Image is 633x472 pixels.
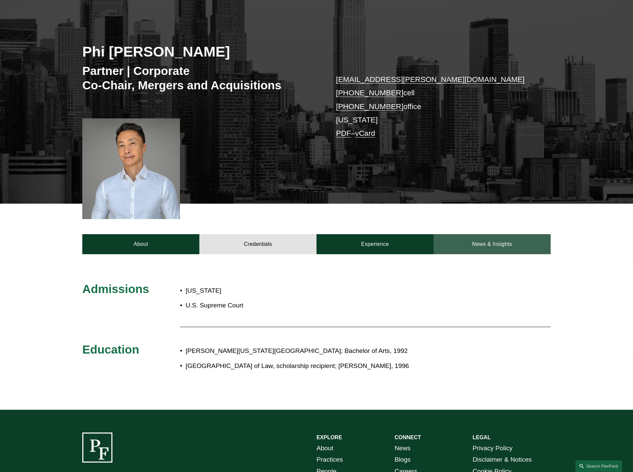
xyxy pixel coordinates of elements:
p: U.S. Supreme Court [186,300,356,311]
a: News & Insights [434,234,551,254]
span: Admissions [82,282,149,295]
a: [EMAIL_ADDRESS][PERSON_NAME][DOMAIN_NAME] [336,75,525,84]
p: [GEOGRAPHIC_DATA] of Law, scholarship recipient; [PERSON_NAME], 1996 [186,360,492,372]
span: Education [82,343,139,356]
a: vCard [355,129,375,137]
strong: LEGAL [473,435,491,440]
strong: EXPLORE [316,435,342,440]
p: cell office [US_STATE] – [336,73,531,140]
a: Experience [316,234,434,254]
a: News [394,443,411,454]
a: Disclaimer & Notices [473,454,532,466]
p: [US_STATE] [186,285,356,297]
a: Blogs [394,454,411,466]
strong: CONNECT [394,435,421,440]
a: Credentials [199,234,316,254]
h2: Phi [PERSON_NAME] [82,43,316,60]
a: Practices [316,454,343,466]
h3: Partner | Corporate Co-Chair, Mergers and Acquisitions [82,64,316,93]
a: Privacy Policy [473,443,513,454]
a: PDF [336,129,351,137]
a: [PHONE_NUMBER] [336,102,403,111]
a: About [316,443,333,454]
a: [PHONE_NUMBER] [336,89,403,97]
a: Search this site [575,460,622,472]
a: About [82,234,199,254]
p: [PERSON_NAME][US_STATE][GEOGRAPHIC_DATA]; Bachelor of Arts, 1992 [186,345,492,357]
